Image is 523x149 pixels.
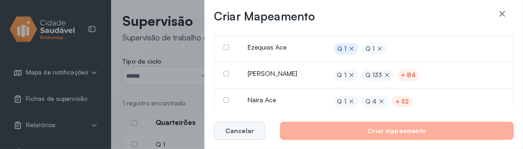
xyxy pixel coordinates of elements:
[401,71,415,79] div: + 84
[214,9,315,24] h3: Criar Mapeamento
[396,98,409,105] div: + 52
[280,122,514,140] button: Criar mapeamento
[366,98,385,105] div: Q 4
[214,122,265,140] button: Cancelar
[240,62,326,89] td: [PERSON_NAME]
[240,36,326,62] td: Ezequias Ace
[337,45,355,53] div: Q 1
[366,71,391,79] div: Q 133
[366,45,383,53] div: Q 1
[337,98,355,105] div: Q 1
[240,89,326,115] td: Naíra Ace
[337,71,355,79] div: Q 1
